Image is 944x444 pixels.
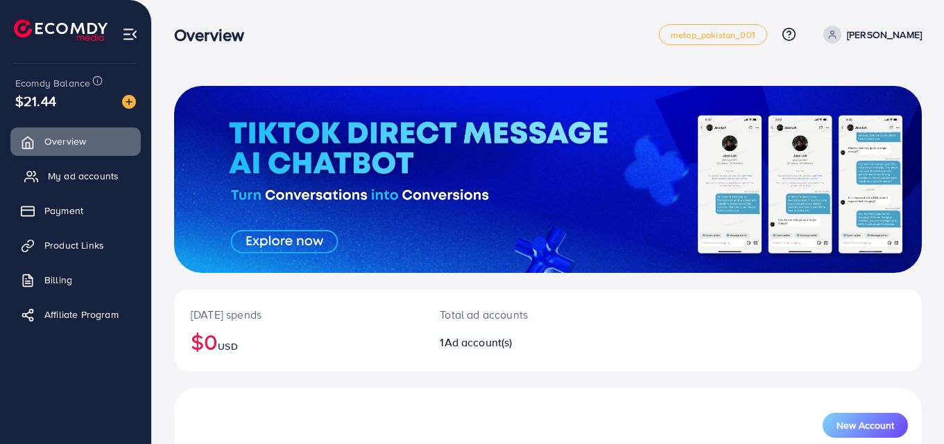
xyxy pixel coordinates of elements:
[10,127,141,155] a: Overview
[10,231,141,259] a: Product Links
[671,30,755,39] span: metap_pakistan_001
[15,91,56,111] span: $21.44
[122,26,138,42] img: menu
[14,19,108,41] img: logo
[445,335,513,350] span: Ad account(s)
[44,308,119,321] span: Affiliate Program
[818,26,922,44] a: [PERSON_NAME]
[15,76,90,90] span: Ecomdy Balance
[885,382,934,434] iframe: Chat
[10,301,141,328] a: Affiliate Program
[218,339,237,353] span: USD
[659,24,767,45] a: metap_pakistan_001
[122,95,136,109] img: image
[440,336,594,349] h2: 1
[10,197,141,224] a: Payment
[174,25,255,45] h3: Overview
[10,162,141,190] a: My ad accounts
[440,306,594,323] p: Total ad accounts
[44,238,104,252] span: Product Links
[44,273,72,287] span: Billing
[44,134,86,148] span: Overview
[44,204,83,217] span: Payment
[48,169,119,183] span: My ad accounts
[823,413,908,438] button: New Account
[191,328,406,355] h2: $0
[10,266,141,294] a: Billing
[847,26,922,43] p: [PERSON_NAME]
[836,420,894,430] span: New Account
[191,306,406,323] p: [DATE] spends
